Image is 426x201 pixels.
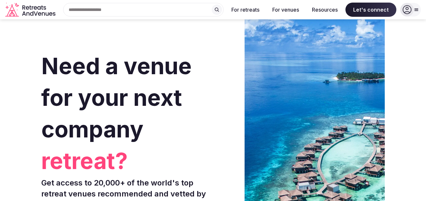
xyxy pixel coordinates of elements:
button: Resources [307,3,343,17]
button: For retreats [226,3,265,17]
a: Visit the homepage [5,3,57,17]
span: retreat? [41,145,210,177]
span: Let's connect [345,3,396,17]
svg: Retreats and Venues company logo [5,3,57,17]
span: Need a venue for your next company [41,52,192,143]
button: For venues [267,3,304,17]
